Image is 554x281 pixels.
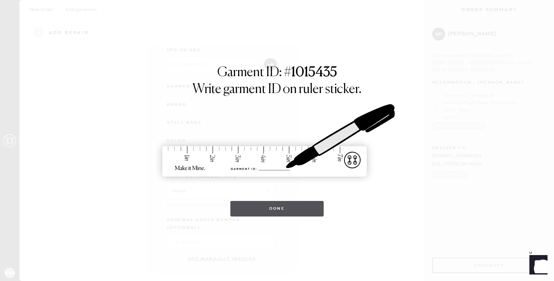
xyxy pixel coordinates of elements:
[192,82,362,97] h1: Write garment ID on ruler sticker.
[217,65,337,82] h1: Garment ID: #
[291,66,337,79] strong: 1015435
[523,252,551,280] iframe: Front Chat
[230,201,324,217] button: Done
[156,88,398,194] img: ruler-sticker-sharpie.svg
